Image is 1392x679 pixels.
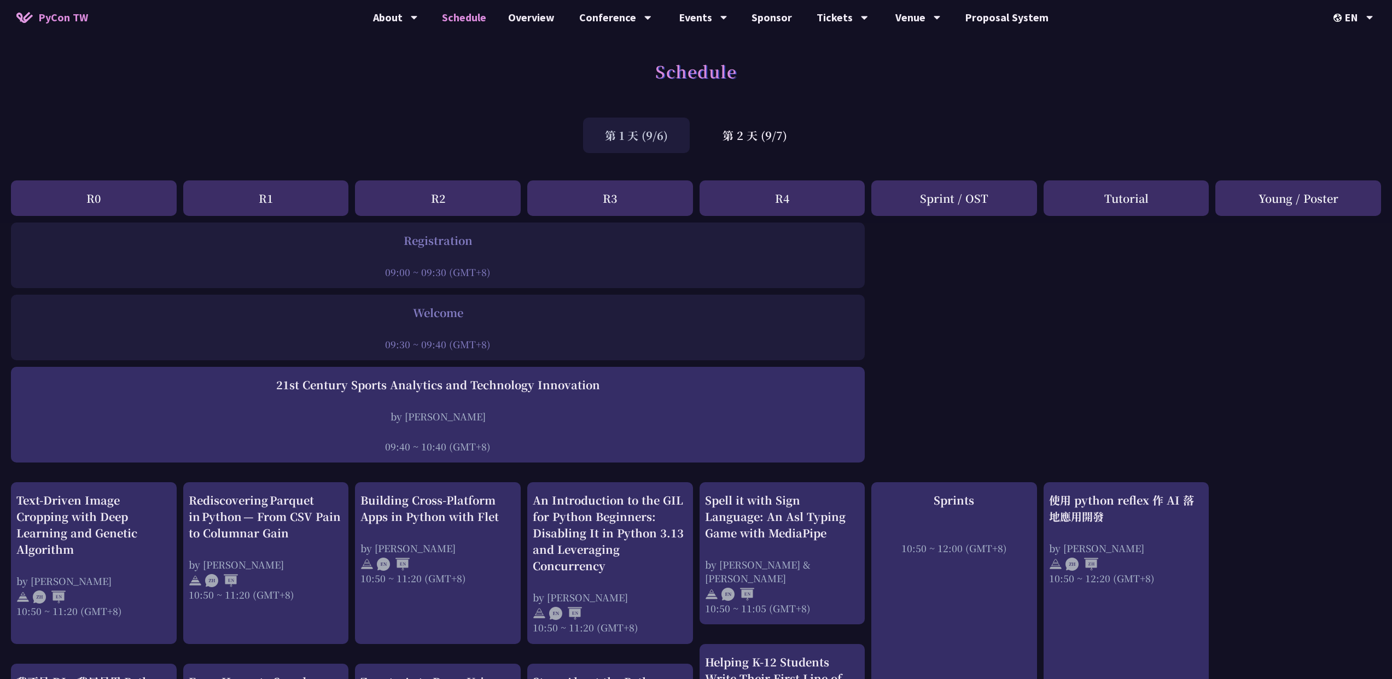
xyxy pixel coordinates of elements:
img: svg+xml;base64,PHN2ZyB4bWxucz0iaHR0cDovL3d3dy53My5vcmcvMjAwMC9zdmciIHdpZHRoPSIyNCIgaGVpZ2h0PSIyNC... [360,558,374,571]
img: svg+xml;base64,PHN2ZyB4bWxucz0iaHR0cDovL3d3dy53My5vcmcvMjAwMC9zdmciIHdpZHRoPSIyNCIgaGVpZ2h0PSIyNC... [705,588,718,601]
a: Building Cross-Platform Apps in Python with Flet by [PERSON_NAME] 10:50 ~ 11:20 (GMT+8) [360,492,515,585]
img: ENEN.5a408d1.svg [377,558,410,571]
div: Text-Driven Image Cropping with Deep Learning and Genetic Algorithm [16,492,171,558]
div: An Introduction to the GIL for Python Beginners: Disabling It in Python 3.13 and Leveraging Concu... [533,492,688,574]
div: 10:50 ~ 12:00 (GMT+8) [877,541,1032,555]
div: by [PERSON_NAME] [16,574,171,588]
div: by [PERSON_NAME] [360,541,515,555]
img: ZHEN.371966e.svg [205,574,238,587]
div: R4 [700,180,865,216]
img: ENEN.5a408d1.svg [549,607,582,620]
a: Text-Driven Image Cropping with Deep Learning and Genetic Algorithm by [PERSON_NAME] 10:50 ~ 11:2... [16,492,171,618]
div: 10:50 ~ 11:20 (GMT+8) [16,604,171,618]
div: 10:50 ~ 11:20 (GMT+8) [360,571,515,585]
div: Sprint / OST [871,180,1037,216]
div: 10:50 ~ 12:20 (GMT+8) [1049,571,1204,585]
img: svg+xml;base64,PHN2ZyB4bWxucz0iaHR0cDovL3d3dy53My5vcmcvMjAwMC9zdmciIHdpZHRoPSIyNCIgaGVpZ2h0PSIyNC... [16,590,30,604]
div: 09:00 ~ 09:30 (GMT+8) [16,265,859,279]
div: 使用 python reflex 作 AI 落地應用開發 [1049,492,1204,525]
div: R1 [183,180,349,216]
div: Tutorial [1044,180,1209,216]
div: by [PERSON_NAME] [189,558,343,571]
div: Building Cross-Platform Apps in Python with Flet [360,492,515,525]
div: Sprints [877,492,1032,508]
div: 第 2 天 (9/7) [701,118,809,153]
img: Home icon of PyCon TW 2025 [16,12,33,23]
a: 使用 python reflex 作 AI 落地應用開發 by [PERSON_NAME] 10:50 ~ 12:20 (GMT+8) [1049,492,1204,585]
div: R0 [11,180,177,216]
div: Registration [16,232,859,249]
div: 第 1 天 (9/6) [583,118,690,153]
span: PyCon TW [38,9,88,26]
div: Welcome [16,305,859,321]
div: 10:50 ~ 11:20 (GMT+8) [189,588,343,601]
div: 09:40 ~ 10:40 (GMT+8) [16,440,859,453]
div: 09:30 ~ 09:40 (GMT+8) [16,337,859,351]
div: Spell it with Sign Language: An Asl Typing Game with MediaPipe [705,492,860,541]
a: Spell it with Sign Language: An Asl Typing Game with MediaPipe by [PERSON_NAME] & [PERSON_NAME] 1... [705,492,860,615]
div: by [PERSON_NAME] & [PERSON_NAME] [705,558,860,585]
img: svg+xml;base64,PHN2ZyB4bWxucz0iaHR0cDovL3d3dy53My5vcmcvMjAwMC9zdmciIHdpZHRoPSIyNCIgaGVpZ2h0PSIyNC... [1049,558,1062,571]
img: ZHZH.38617ef.svg [1065,558,1098,571]
img: ZHEN.371966e.svg [33,590,66,604]
div: R3 [527,180,693,216]
a: PyCon TW [5,4,99,31]
a: Rediscovering Parquet in Python — From CSV Pain to Columnar Gain by [PERSON_NAME] 10:50 ~ 11:20 (... [189,492,343,601]
img: Locale Icon [1333,14,1344,22]
div: by [PERSON_NAME] [16,409,859,423]
img: svg+xml;base64,PHN2ZyB4bWxucz0iaHR0cDovL3d3dy53My5vcmcvMjAwMC9zdmciIHdpZHRoPSIyNCIgaGVpZ2h0PSIyNC... [533,607,546,620]
div: 10:50 ~ 11:20 (GMT+8) [533,621,688,634]
div: 10:50 ~ 11:05 (GMT+8) [705,601,860,615]
a: An Introduction to the GIL for Python Beginners: Disabling It in Python 3.13 and Leveraging Concu... [533,492,688,634]
div: R2 [355,180,521,216]
div: by [PERSON_NAME] [1049,541,1204,555]
div: Young / Poster [1215,180,1381,216]
div: 21st Century Sports Analytics and Technology Innovation [16,377,859,393]
a: 21st Century Sports Analytics and Technology Innovation by [PERSON_NAME] 09:40 ~ 10:40 (GMT+8) [16,377,859,453]
img: svg+xml;base64,PHN2ZyB4bWxucz0iaHR0cDovL3d3dy53My5vcmcvMjAwMC9zdmciIHdpZHRoPSIyNCIgaGVpZ2h0PSIyNC... [189,574,202,587]
img: ENEN.5a408d1.svg [721,588,754,601]
div: Rediscovering Parquet in Python — From CSV Pain to Columnar Gain [189,492,343,541]
h1: Schedule [655,55,737,87]
div: by [PERSON_NAME] [533,590,688,604]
